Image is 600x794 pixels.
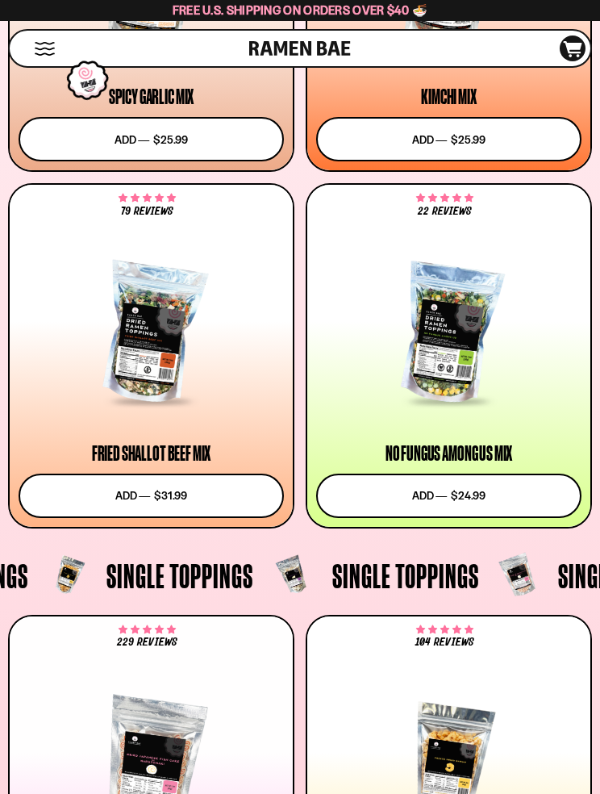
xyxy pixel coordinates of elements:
div: No Fungus Among Us Mix [385,444,512,463]
span: 104 reviews [415,637,473,648]
span: 79 reviews [121,206,173,217]
span: 4.76 stars [119,627,176,633]
button: Add ― $25.99 [19,117,284,161]
span: 22 reviews [418,206,472,217]
span: Single Toppings [332,558,479,592]
button: Add ― $25.99 [316,117,581,161]
button: Add ― $31.99 [19,474,284,518]
span: 229 reviews [117,637,177,648]
a: 4.82 stars 79 reviews Fried Shallot Beef Mix Add ― $31.99 [8,183,294,528]
span: 4.90 stars [416,627,473,633]
span: 4.82 stars [416,195,473,202]
div: Kimchi Mix [421,87,476,107]
a: 4.82 stars 22 reviews No Fungus Among Us Mix Add ― $24.99 [306,183,592,528]
button: Mobile Menu Trigger [34,42,56,56]
span: Single Toppings [106,558,253,592]
div: Fried Shallot Beef Mix [92,444,210,463]
div: Spicy Garlic Mix [109,87,194,107]
span: 4.82 stars [119,195,176,202]
span: Free U.S. Shipping on Orders over $40 🍜 [173,2,428,18]
button: Add ― $24.99 [316,474,581,518]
